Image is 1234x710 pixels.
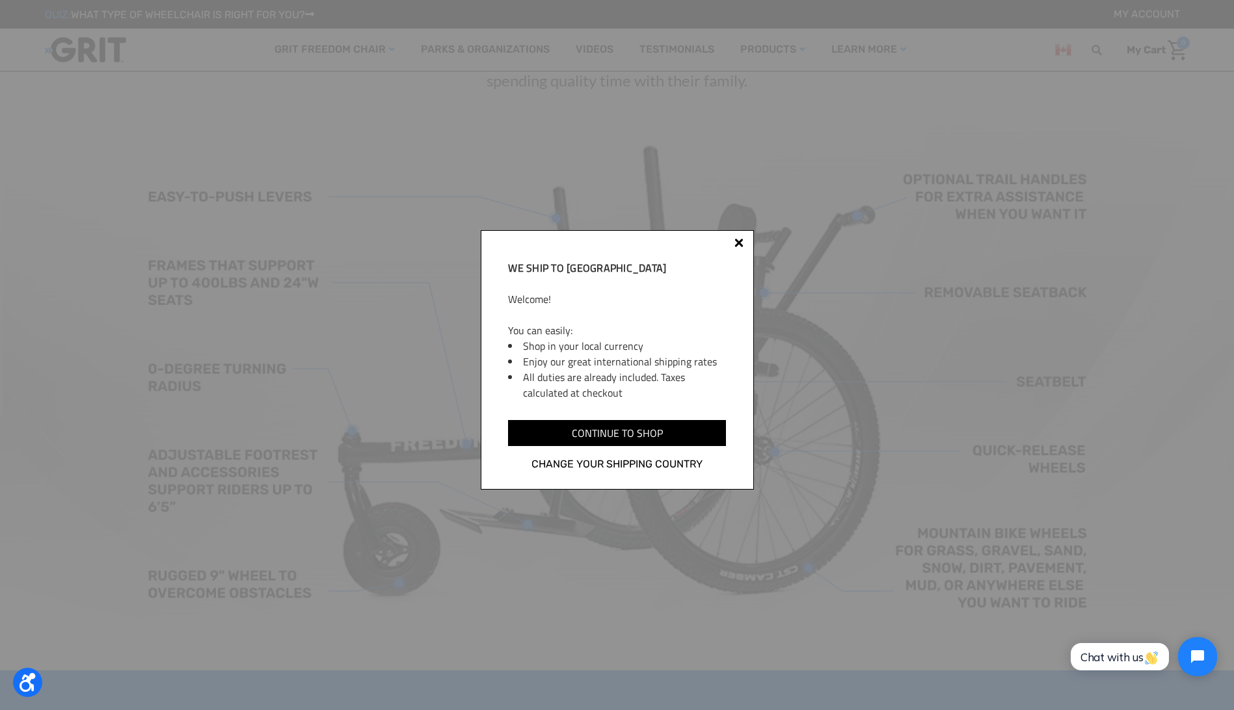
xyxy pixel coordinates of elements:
[508,322,725,338] p: You can easily:
[508,456,725,473] a: Change your shipping country
[1056,626,1228,687] iframe: Tidio Chat
[508,291,725,307] p: Welcome!
[523,354,725,369] li: Enjoy our great international shipping rates
[508,260,725,276] h2: We ship to [GEOGRAPHIC_DATA]
[523,338,725,354] li: Shop in your local currency
[508,420,725,446] input: Continue to shop
[523,369,725,401] li: All duties are already included. Taxes calculated at checkout
[218,53,288,66] span: Phone Number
